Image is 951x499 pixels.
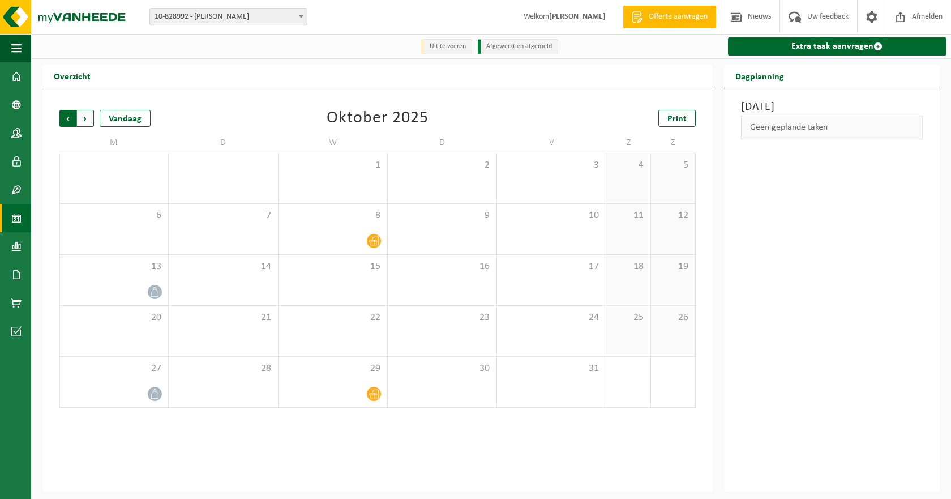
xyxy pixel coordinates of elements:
[612,312,645,324] span: 25
[174,261,272,273] span: 14
[393,261,491,273] span: 16
[646,11,710,23] span: Offerte aanvragen
[66,312,162,324] span: 20
[478,39,558,54] li: Afgewerkt en afgemeld
[59,133,169,153] td: M
[606,133,651,153] td: Z
[393,210,491,222] span: 9
[657,261,689,273] span: 19
[651,133,696,153] td: Z
[421,39,472,54] li: Uit te voeren
[284,210,382,222] span: 8
[497,133,606,153] td: V
[284,261,382,273] span: 15
[393,312,491,324] span: 23
[667,114,687,123] span: Print
[612,261,645,273] span: 18
[623,6,716,28] a: Offerte aanvragen
[741,99,923,116] h3: [DATE]
[284,362,382,375] span: 29
[549,12,606,21] strong: [PERSON_NAME]
[612,159,645,172] span: 4
[388,133,497,153] td: D
[658,110,696,127] a: Print
[174,312,272,324] span: 21
[174,362,272,375] span: 28
[150,9,307,25] span: 10-828992 - VAN LAETHEM SILVIO - ZWALM
[66,210,162,222] span: 6
[657,159,689,172] span: 5
[393,159,491,172] span: 2
[657,210,689,222] span: 12
[741,116,923,139] div: Geen geplande taken
[612,210,645,222] span: 11
[284,159,382,172] span: 1
[77,110,94,127] span: Volgende
[284,312,382,324] span: 22
[503,312,600,324] span: 24
[42,65,102,87] h2: Overzicht
[393,362,491,375] span: 30
[279,133,388,153] td: W
[503,159,600,172] span: 3
[169,133,278,153] td: D
[149,8,307,25] span: 10-828992 - VAN LAETHEM SILVIO - ZWALM
[503,210,600,222] span: 10
[59,110,76,127] span: Vorige
[66,261,162,273] span: 13
[66,362,162,375] span: 27
[100,110,151,127] div: Vandaag
[174,210,272,222] span: 7
[724,65,795,87] h2: Dagplanning
[503,261,600,273] span: 17
[657,312,689,324] span: 26
[327,110,429,127] div: Oktober 2025
[728,37,946,56] a: Extra taak aanvragen
[503,362,600,375] span: 31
